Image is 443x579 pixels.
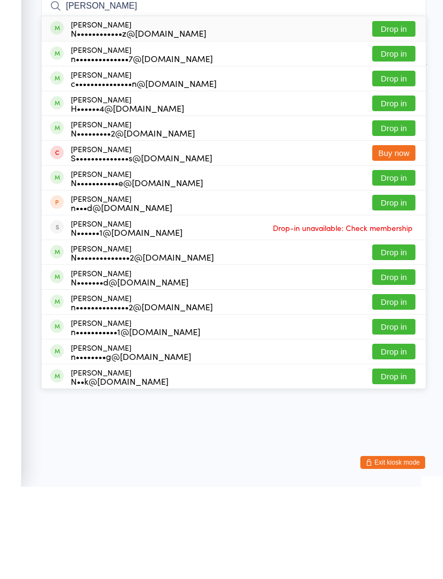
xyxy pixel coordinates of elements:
div: N••••••••••••••2@[DOMAIN_NAME] [71,345,214,353]
div: N••••••1@[DOMAIN_NAME] [71,320,183,329]
div: [PERSON_NAME] [71,361,189,378]
div: n••••••••g@[DOMAIN_NAME] [71,444,191,453]
div: [PERSON_NAME] [71,460,169,478]
button: Exit kiosk mode [360,548,425,561]
div: N•••••••••2@[DOMAIN_NAME] [71,221,195,229]
div: [PERSON_NAME] [71,386,213,403]
span: Fitness Venue [41,49,410,60]
div: N••••••••••••z@[DOMAIN_NAME] [71,121,206,130]
div: [PERSON_NAME] [71,411,200,428]
div: [PERSON_NAME] [71,162,217,180]
input: Search [41,86,426,111]
button: Drop in [372,337,415,352]
div: N•••••••d@[DOMAIN_NAME] [71,370,189,378]
button: Drop in [372,362,415,377]
div: S••••••••••••••s@[DOMAIN_NAME] [71,246,212,254]
div: [PERSON_NAME] [71,311,183,329]
div: N••k@[DOMAIN_NAME] [71,469,169,478]
div: [PERSON_NAME] [71,187,184,205]
div: [PERSON_NAME] [71,287,172,304]
button: Drop in [372,213,415,228]
div: n•••d@[DOMAIN_NAME] [71,295,172,304]
div: [PERSON_NAME] [71,212,195,229]
button: Drop in [372,436,415,452]
div: c•••••••••••••••n@[DOMAIN_NAME] [71,171,217,180]
span: Group Fitness [41,60,426,71]
div: [PERSON_NAME] [71,237,212,254]
div: n••••••••••••••2@[DOMAIN_NAME] [71,394,213,403]
div: N•••••••••••e@[DOMAIN_NAME] [71,270,203,279]
button: Buy now [372,237,415,253]
button: Drop in [372,287,415,303]
div: [PERSON_NAME] [71,435,191,453]
button: Drop in [372,188,415,203]
div: n••••••••••••••7@[DOMAIN_NAME] [71,146,213,155]
button: Drop in [372,262,415,278]
button: Drop in [372,113,415,129]
h2: CircHiit Check-in [41,15,426,33]
button: Drop in [372,461,415,476]
div: [PERSON_NAME] [71,336,214,353]
span: Drop-in unavailable: Check membership [270,312,415,328]
button: Drop in [372,163,415,179]
button: Drop in [372,411,415,427]
span: [DATE] 6:30pm [41,38,410,49]
div: [PERSON_NAME] [71,112,206,130]
button: Drop in [372,138,415,154]
button: Drop in [372,386,415,402]
div: [PERSON_NAME] [71,262,203,279]
div: n•••••••••••1@[DOMAIN_NAME] [71,419,200,428]
div: H••••••4@[DOMAIN_NAME] [71,196,184,205]
div: [PERSON_NAME] [71,138,213,155]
